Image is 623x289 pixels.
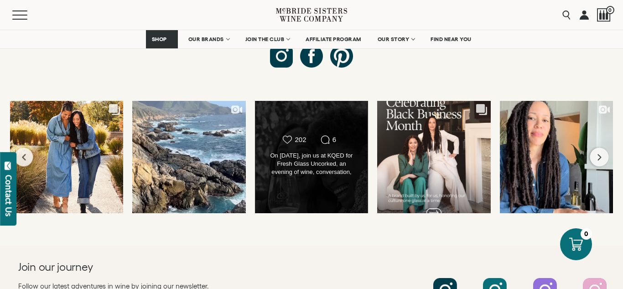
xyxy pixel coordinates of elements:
button: Previous slide [15,148,33,167]
span: JOIN THE CLUB [245,36,285,42]
div: On [DATE], join us at KQED for Fresh Glass Uncorked, an evening of wine, conversation, and cultur... [266,152,357,177]
span: AFFILIATE PROGRAM [306,36,361,42]
a: FIND NEAR YOU [425,30,478,48]
div: 6 [332,136,336,144]
a: We talk a lot about the coasts of California and New Zealand. It’s because th... [132,101,245,213]
span: 0 [606,6,614,14]
span: FIND NEAR YOU [431,36,472,42]
span: SHOP [152,36,167,42]
a: OUR STORY [372,30,421,48]
div: 202 [295,136,306,144]
a: OUR BRANDS [182,30,235,48]
button: Next slide [590,148,609,167]
a: JOIN THE CLUB [239,30,296,48]
div: Contact Us [4,175,13,216]
a: Every August, we raise a glass for Black Business Month, but this year it hit... [377,101,490,213]
span: OUR STORY [378,36,410,42]
a: Follow us on Instagram [270,45,293,68]
button: Mobile Menu Trigger [12,11,45,20]
a: On August 16, join us at KQED for Fresh Glass Uncorked, an evening of wine, c... 202 6 On [DATE],... [255,101,368,213]
span: OUR BRANDS [188,36,224,42]
a: The vibes are in the air… harvest is getting closer here in California. With ... [10,101,123,213]
a: AFFILIATE PROGRAM [300,30,367,48]
h2: Join our journey [18,260,282,274]
a: It’s my birthday month, and I want to invite you to join our wine club family... [500,101,613,213]
div: 0 [581,228,592,240]
a: SHOP [146,30,178,48]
